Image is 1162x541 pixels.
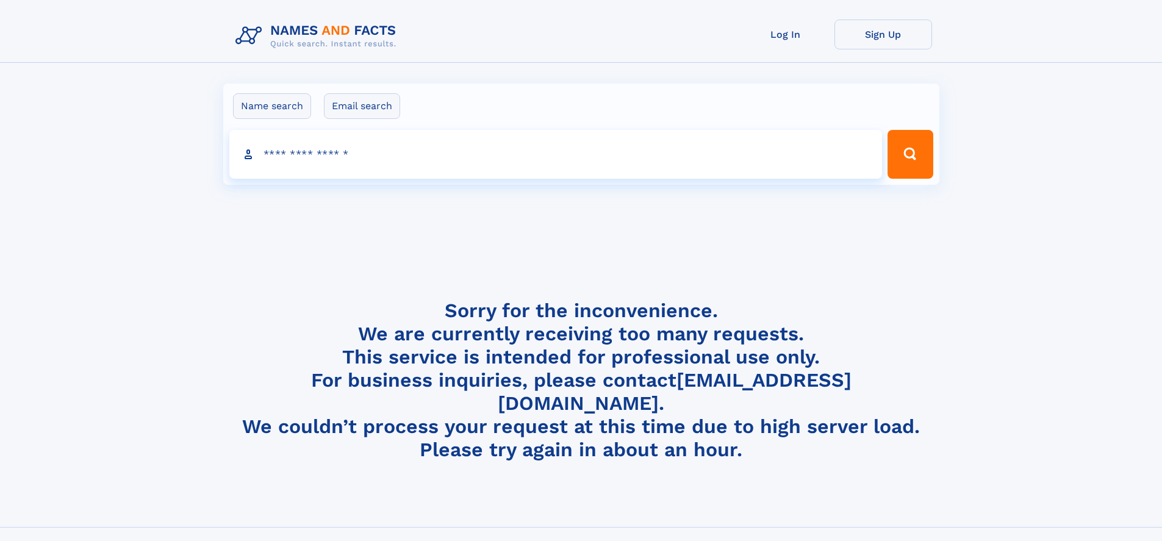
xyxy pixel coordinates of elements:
[233,93,311,119] label: Name search
[324,93,400,119] label: Email search
[229,130,883,179] input: search input
[231,20,406,52] img: Logo Names and Facts
[737,20,834,49] a: Log In
[888,130,933,179] button: Search Button
[231,299,932,462] h4: Sorry for the inconvenience. We are currently receiving too many requests. This service is intend...
[498,368,852,415] a: [EMAIL_ADDRESS][DOMAIN_NAME]
[834,20,932,49] a: Sign Up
